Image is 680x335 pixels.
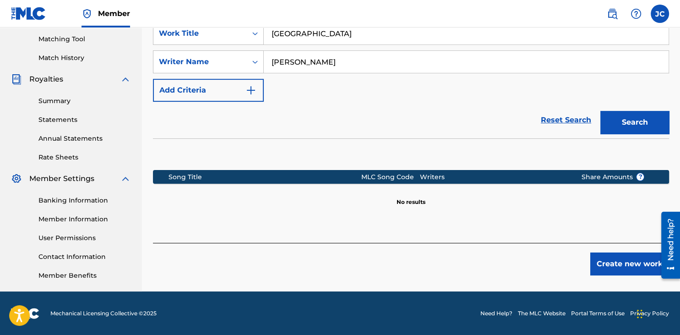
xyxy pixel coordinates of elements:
[153,79,264,102] button: Add Criteria
[82,8,92,19] img: Top Rightsholder
[518,309,566,318] a: The MLC Website
[38,214,131,224] a: Member Information
[651,5,669,23] div: User Menu
[571,309,625,318] a: Portal Terms of Use
[480,309,512,318] a: Need Help?
[38,233,131,243] a: User Permissions
[607,8,618,19] img: search
[11,173,22,184] img: Member Settings
[631,8,642,19] img: help
[636,173,644,181] span: ?
[397,187,425,206] p: No results
[38,153,131,162] a: Rate Sheets
[29,173,94,184] span: Member Settings
[590,253,669,275] button: Create new work
[245,85,256,96] img: 9d2ae6d4665cec9f34b9.svg
[153,22,669,138] form: Search Form
[38,115,131,125] a: Statements
[120,74,131,85] img: expand
[29,74,63,85] span: Royalties
[361,172,420,182] div: MLC Song Code
[120,173,131,184] img: expand
[536,110,596,130] a: Reset Search
[420,172,567,182] div: Writers
[11,7,46,20] img: MLC Logo
[581,172,644,182] span: Share Amounts
[38,196,131,205] a: Banking Information
[169,172,361,182] div: Song Title
[600,111,669,134] button: Search
[630,309,669,318] a: Privacy Policy
[603,5,621,23] a: Public Search
[38,252,131,262] a: Contact Information
[50,309,157,318] span: Mechanical Licensing Collective © 2025
[159,28,241,39] div: Work Title
[634,291,680,335] iframe: Chat Widget
[38,271,131,280] a: Member Benefits
[38,53,131,63] a: Match History
[11,74,22,85] img: Royalties
[38,96,131,106] a: Summary
[11,308,39,319] img: logo
[38,134,131,143] a: Annual Statements
[654,207,680,283] iframe: Resource Center
[98,8,130,19] span: Member
[637,300,642,328] div: Drag
[159,56,241,67] div: Writer Name
[38,34,131,44] a: Matching Tool
[627,5,645,23] div: Help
